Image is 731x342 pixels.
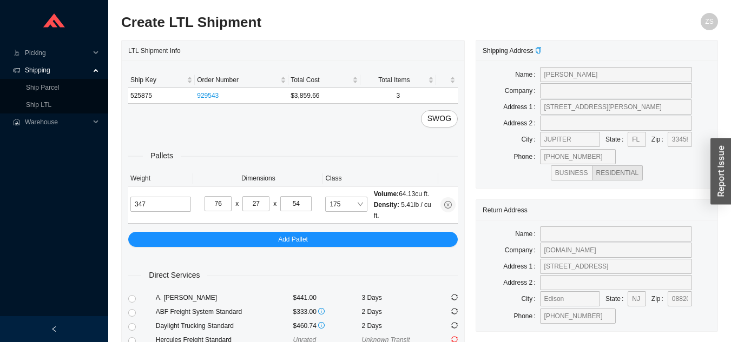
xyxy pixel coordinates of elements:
[505,83,540,98] label: Company
[374,199,436,221] div: 5.41 lb / cu ft.
[293,320,362,331] div: $460.74
[483,47,542,55] span: Shipping Address
[128,88,195,104] td: 525875
[156,292,293,303] div: A. [PERSON_NAME]
[156,320,293,331] div: Daylight Trucking Standard
[605,132,628,147] label: State
[143,150,181,162] span: Pallets
[293,306,362,317] div: $333.00
[651,291,668,306] label: Zip
[374,201,399,209] span: Density:
[141,269,207,281] span: Direct Services
[288,88,360,104] td: $3,859.66
[128,171,193,186] th: Weight
[596,169,639,177] span: RESIDENTIAL
[605,291,628,306] label: State
[273,198,276,209] div: x
[280,196,312,211] input: H
[360,72,437,88] th: Total Items sortable
[651,132,668,147] label: Zip
[360,88,437,104] td: 3
[440,197,456,212] button: close-circle
[505,243,540,258] label: Company
[205,196,232,211] input: L
[25,113,90,131] span: Warehouse
[197,92,219,99] a: 929543
[128,232,458,247] button: Add Pallet
[363,75,426,85] span: Total Items
[128,41,458,61] div: LTL Shipment Info
[318,308,325,314] span: info-circle
[522,291,540,306] label: City
[361,306,430,317] div: 2 Days
[293,292,362,303] div: $441.00
[242,196,269,211] input: W
[451,294,458,300] span: sync
[361,320,430,331] div: 2 Days
[288,72,360,88] th: Total Cost sortable
[374,190,399,198] span: Volume:
[705,13,713,30] span: ZS
[193,171,323,186] th: Dimensions
[535,45,542,56] div: Copy
[51,326,57,332] span: left
[318,322,325,328] span: info-circle
[522,132,540,147] label: City
[130,75,185,85] span: Ship Key
[515,67,539,82] label: Name
[361,292,430,303] div: 3 Days
[323,171,438,186] th: Class
[128,72,195,88] th: Ship Key sortable
[235,198,239,209] div: x
[451,322,458,328] span: sync
[503,116,539,131] label: Address 2
[483,200,711,220] div: Return Address
[514,309,540,324] label: Phone
[535,47,542,53] span: copy
[451,308,458,314] span: sync
[121,13,569,32] h2: Create LTL Shipment
[421,110,458,128] button: SWOG
[555,169,588,177] span: BUSINESS
[374,189,436,199] div: 64.13 cu ft.
[503,259,539,274] label: Address 1
[197,75,278,85] span: Order Number
[278,234,308,245] span: Add Pallet
[291,75,350,85] span: Total Cost
[25,44,90,62] span: Picking
[195,72,288,88] th: Order Number sortable
[25,62,90,79] span: Shipping
[503,275,539,290] label: Address 2
[26,101,51,109] a: Ship LTL
[514,149,540,164] label: Phone
[330,197,363,211] span: 175
[436,72,458,88] th: undefined sortable
[427,112,451,125] span: SWOG
[26,84,59,91] a: Ship Parcel
[156,306,293,317] div: ABF Freight System Standard
[515,226,539,242] label: Name
[503,99,539,115] label: Address 1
